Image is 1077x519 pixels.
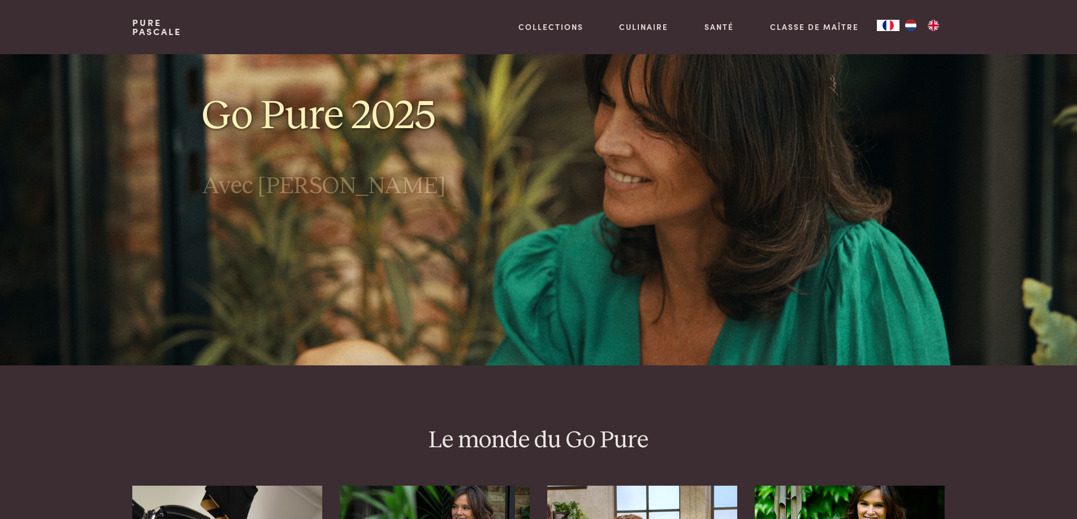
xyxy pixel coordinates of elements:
h1: Go Pure 2025 [202,91,530,142]
ul: Language list [899,20,945,31]
h2: Avec [PERSON_NAME] [202,172,530,202]
a: PurePascale [132,18,181,36]
div: Language [877,20,899,31]
a: EN [922,20,945,31]
a: Collections [518,21,583,33]
aside: Language selected: Français [877,20,945,31]
a: Culinaire [619,21,668,33]
a: NL [899,20,922,31]
a: Classe de maître [770,21,859,33]
a: Santé [704,21,734,33]
h2: Le monde du Go Pure [132,426,944,456]
a: FR [877,20,899,31]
